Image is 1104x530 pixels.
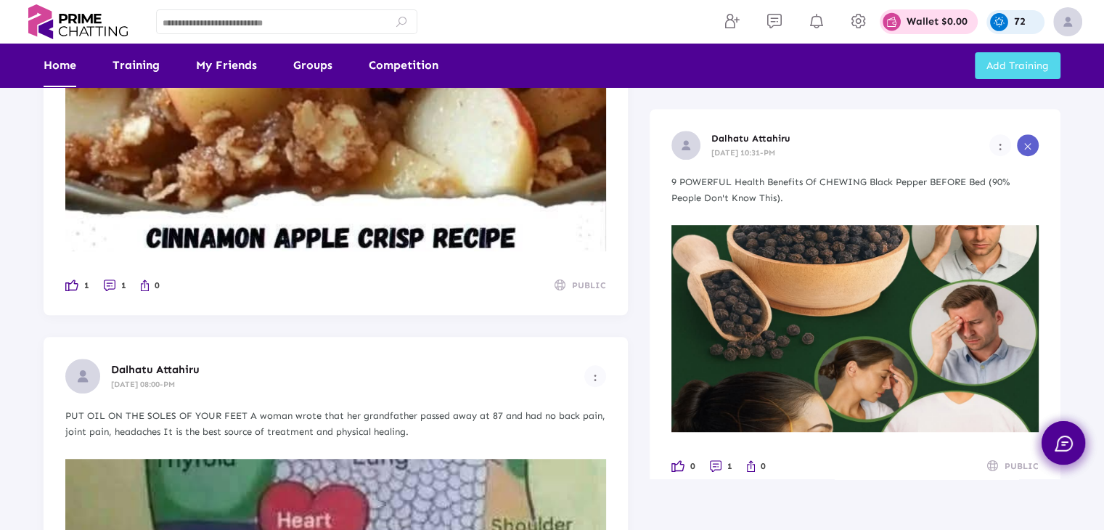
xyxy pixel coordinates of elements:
img: like [710,460,721,472]
span: 0 [155,277,160,293]
span: PUBLIC [572,277,606,293]
a: My Friends [196,44,257,87]
p: PUT OIL ON THE SOLES OF YOUR FEET A woman wrote that her grandfather passed away at 87 and had no... [65,408,606,440]
button: Add Training [975,52,1060,79]
img: more [594,374,597,381]
span: Add Training [986,60,1049,72]
span: 0 [761,458,766,474]
img: like [747,460,755,472]
button: Example icon-button with a menu [989,134,1011,156]
a: Home [44,44,76,87]
h6: [DATE] 08:00-PM [111,380,584,389]
p: 72 [1014,17,1026,27]
img: more [999,143,1002,150]
img: like [671,225,1039,432]
h6: [DATE] 10:31-PM [711,148,989,158]
span: Dalhatu Attahiru [111,363,200,376]
span: 0 [690,458,695,474]
span: 1 [84,277,89,293]
img: like [65,280,78,291]
img: like [141,280,149,291]
a: Groups [293,44,332,87]
img: img [1053,7,1082,36]
img: user-profile [65,359,100,394]
a: Dalhatu Attahiru [711,133,790,144]
a: Competition [369,44,438,87]
button: Example icon-button with a menu [584,365,606,387]
a: Training [113,44,160,87]
img: like [671,460,684,472]
img: chat.svg [1055,436,1073,452]
span: PUBLIC [1005,458,1039,474]
p: 9 POWERFUL Health Benefits Of CHEWING Black Pepper BEFORE Bed (90% People Don't Know This). [671,174,1039,206]
img: user-profile [671,131,700,160]
img: logo [22,4,134,39]
span: 1 [727,458,732,474]
p: Wallet $0.00 [907,17,968,27]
